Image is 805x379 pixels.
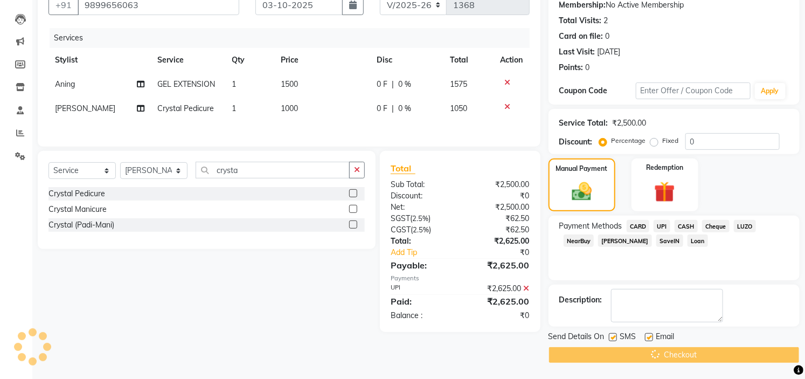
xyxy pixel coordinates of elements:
[612,136,646,146] label: Percentage
[281,104,298,113] span: 1000
[281,79,298,89] span: 1500
[383,283,460,294] div: UPI
[559,85,636,97] div: Coupon Code
[460,202,538,213] div: ₹2,500.00
[48,219,114,231] div: Crystal (Padi-Mani)
[383,236,460,247] div: Total:
[559,220,622,232] span: Payment Methods
[383,224,460,236] div: ( )
[450,104,467,113] span: 1050
[460,236,538,247] div: ₹2,625.00
[604,15,608,26] div: 2
[620,331,636,344] span: SMS
[460,224,538,236] div: ₹62.50
[559,46,595,58] div: Last Visit:
[232,104,236,113] span: 1
[398,103,411,114] span: 0 %
[391,225,411,235] span: CGST
[473,247,538,258] div: ₹0
[586,62,590,73] div: 0
[383,179,460,190] div: Sub Total:
[598,235,652,247] span: [PERSON_NAME]
[556,164,608,174] label: Manual Payment
[383,310,460,321] div: Balance :
[392,103,394,114] span: |
[443,48,494,72] th: Total
[370,48,443,72] th: Disc
[196,162,350,178] input: Search or Scan
[627,220,650,232] span: CARD
[225,48,275,72] th: Qty
[412,214,428,223] span: 2.5%
[648,179,682,205] img: _gift.svg
[559,294,602,306] div: Description:
[675,220,698,232] span: CASH
[391,163,415,174] span: Total
[702,220,730,232] span: Cheque
[274,48,370,72] th: Price
[413,225,429,234] span: 2.5%
[460,295,538,308] div: ₹2,625.00
[383,213,460,224] div: ( )
[48,204,107,215] div: Crystal Manicure
[460,190,538,202] div: ₹0
[377,79,387,90] span: 0 F
[460,283,538,294] div: ₹2,625.00
[151,48,225,72] th: Service
[383,259,460,272] div: Payable:
[391,213,410,223] span: SGST
[383,190,460,202] div: Discount:
[559,15,602,26] div: Total Visits:
[55,104,115,113] span: [PERSON_NAME]
[48,48,151,72] th: Stylist
[383,295,460,308] div: Paid:
[157,104,214,113] span: Crystal Pedicure
[636,82,751,99] input: Enter Offer / Coupon Code
[460,259,538,272] div: ₹2,625.00
[559,31,603,42] div: Card on file:
[391,274,530,283] div: Payments
[559,136,593,148] div: Discount:
[460,179,538,190] div: ₹2,500.00
[398,79,411,90] span: 0 %
[460,310,538,321] div: ₹0
[559,118,608,129] div: Service Total:
[383,202,460,213] div: Net:
[392,79,394,90] span: |
[606,31,610,42] div: 0
[656,331,675,344] span: Email
[654,220,670,232] span: UPI
[566,180,598,203] img: _cash.svg
[663,136,679,146] label: Fixed
[734,220,756,232] span: LUZO
[494,48,530,72] th: Action
[50,28,538,48] div: Services
[450,79,467,89] span: 1575
[377,103,387,114] span: 0 F
[646,163,683,173] label: Redemption
[598,46,621,58] div: [DATE]
[460,213,538,224] div: ₹62.50
[383,247,473,258] a: Add Tip
[656,235,683,247] span: SaveIN
[755,83,786,99] button: Apply
[559,62,584,73] div: Points:
[564,235,594,247] span: NearBuy
[48,188,105,199] div: Crystal Pedicure
[688,235,708,247] span: Loan
[157,79,215,89] span: GEL EXTENSION
[613,118,647,129] div: ₹2,500.00
[55,79,75,89] span: Aning
[549,331,605,344] span: Send Details On
[232,79,236,89] span: 1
